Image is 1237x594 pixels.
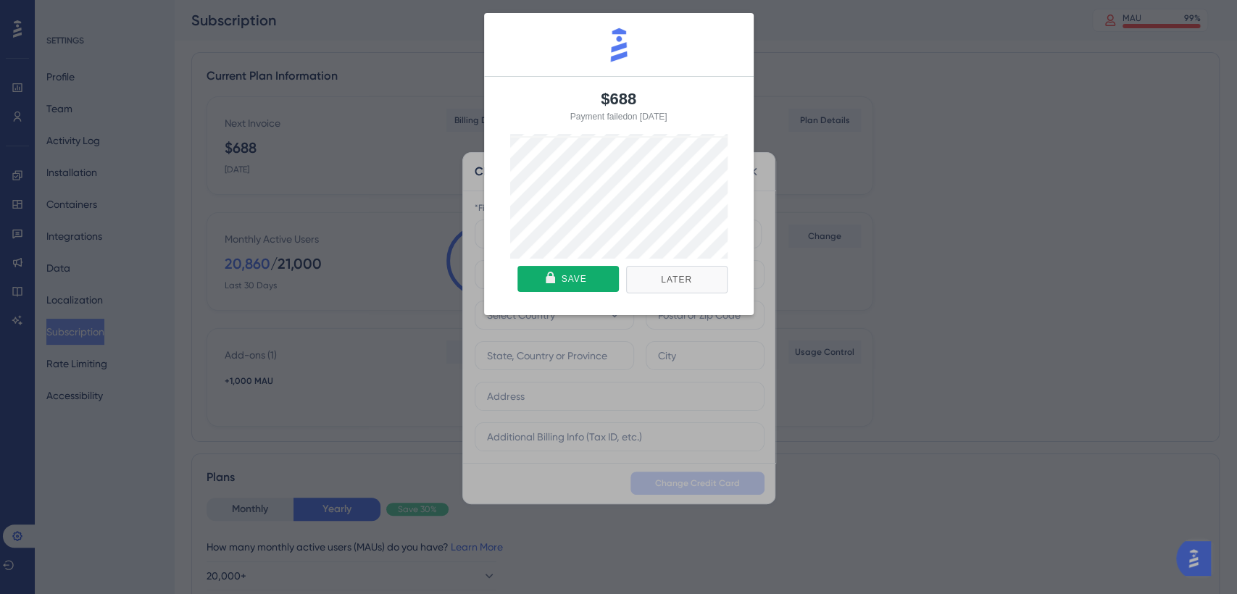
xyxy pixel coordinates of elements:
button: Later [626,266,728,293]
div: Save [561,266,586,292]
div: $688 [499,90,739,109]
div: on [DATE] [510,110,728,138]
img: userguiding.png [601,27,637,63]
div: Payment failed [570,112,628,122]
button: Save [517,266,619,292]
img: launcher-image-alternative-text [4,9,30,35]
